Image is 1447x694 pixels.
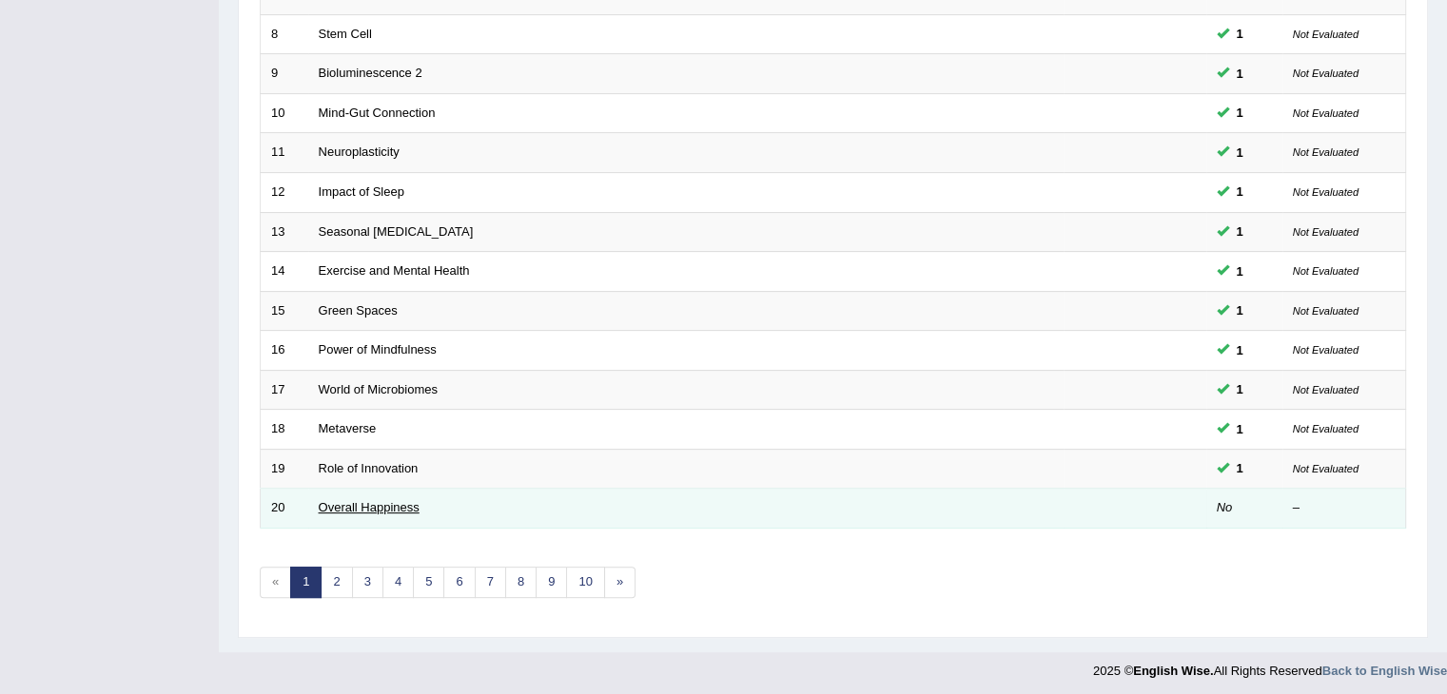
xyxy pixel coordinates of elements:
span: You can still take this question [1229,103,1251,123]
small: Not Evaluated [1293,384,1359,395]
a: Bioluminescence 2 [319,66,422,80]
a: Seasonal [MEDICAL_DATA] [319,224,474,239]
a: 1 [290,567,322,598]
small: Not Evaluated [1293,146,1359,158]
small: Not Evaluated [1293,423,1359,434]
a: 9 [536,567,567,598]
a: Exercise and Mental Health [319,263,470,278]
td: 15 [261,291,308,331]
span: You can still take this question [1229,261,1251,281]
small: Not Evaluated [1293,29,1359,40]
td: 12 [261,172,308,212]
a: Neuroplasticity [319,145,400,159]
td: 11 [261,133,308,173]
strong: English Wise. [1133,664,1213,678]
span: You can still take this question [1229,143,1251,163]
td: 18 [261,410,308,450]
a: » [604,567,636,598]
span: You can still take this question [1229,64,1251,84]
td: 10 [261,93,308,133]
a: Role of Innovation [319,461,419,475]
a: Back to English Wise [1322,664,1447,678]
a: World of Microbiomes [319,382,438,396]
span: You can still take this question [1229,419,1251,439]
td: 20 [261,489,308,529]
span: You can still take this question [1229,182,1251,202]
td: 13 [261,212,308,252]
small: Not Evaluated [1293,107,1359,119]
span: You can still take this question [1229,300,1251,320]
a: Mind-Gut Connection [319,106,436,120]
small: Not Evaluated [1293,344,1359,356]
td: 19 [261,449,308,489]
a: 10 [566,567,604,598]
td: 17 [261,370,308,410]
a: Metaverse [319,421,377,435]
td: 9 [261,54,308,94]
span: You can still take this question [1229,458,1251,478]
small: Not Evaluated [1293,265,1359,277]
td: 8 [261,14,308,54]
a: 6 [443,567,475,598]
a: 4 [382,567,414,598]
a: Impact of Sleep [319,184,404,199]
span: You can still take this question [1229,340,1251,360]
a: 7 [475,567,506,598]
span: You can still take this question [1229,24,1251,44]
span: « [260,567,291,598]
a: Power of Mindfulness [319,342,437,357]
em: No [1217,500,1233,514]
div: 2025 © All Rights Reserved [1093,652,1447,680]
a: Stem Cell [319,27,372,41]
span: You can still take this question [1229,379,1251,399]
a: 8 [505,567,537,598]
a: Green Spaces [319,303,398,318]
td: 14 [261,252,308,292]
small: Not Evaluated [1293,463,1359,474]
small: Not Evaluated [1293,67,1359,79]
small: Not Evaluated [1293,186,1359,198]
div: – [1293,499,1396,517]
a: Overall Happiness [319,500,420,514]
small: Not Evaluated [1293,305,1359,317]
small: Not Evaluated [1293,226,1359,238]
a: 2 [321,567,352,598]
span: You can still take this question [1229,222,1251,241]
td: 16 [261,331,308,371]
a: 5 [413,567,444,598]
a: 3 [352,567,383,598]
